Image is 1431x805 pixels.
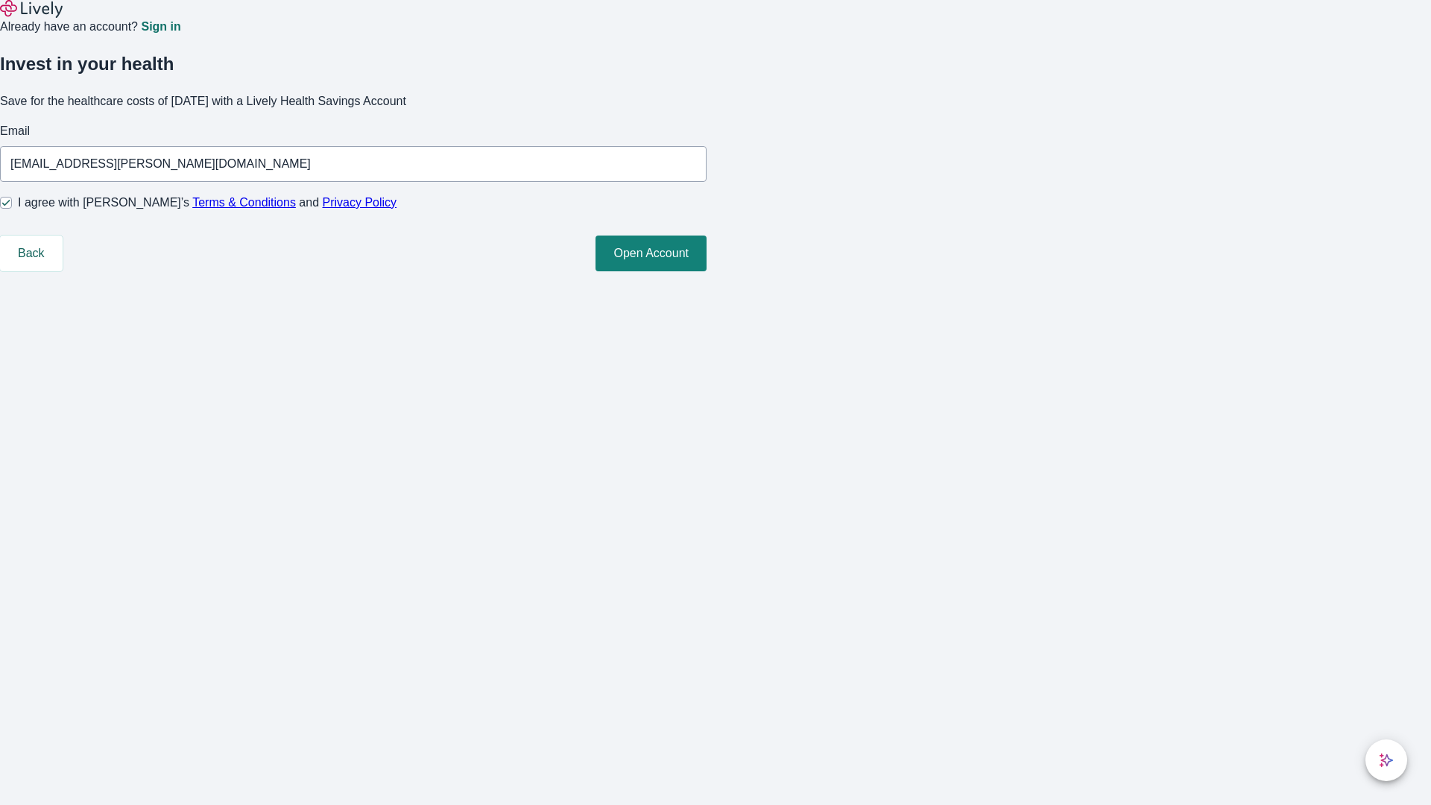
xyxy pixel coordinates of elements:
button: chat [1365,739,1407,781]
svg: Lively AI Assistant [1379,753,1394,768]
span: I agree with [PERSON_NAME]’s and [18,194,397,212]
button: Open Account [596,236,707,271]
a: Terms & Conditions [192,196,296,209]
a: Privacy Policy [323,196,397,209]
a: Sign in [141,21,180,33]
